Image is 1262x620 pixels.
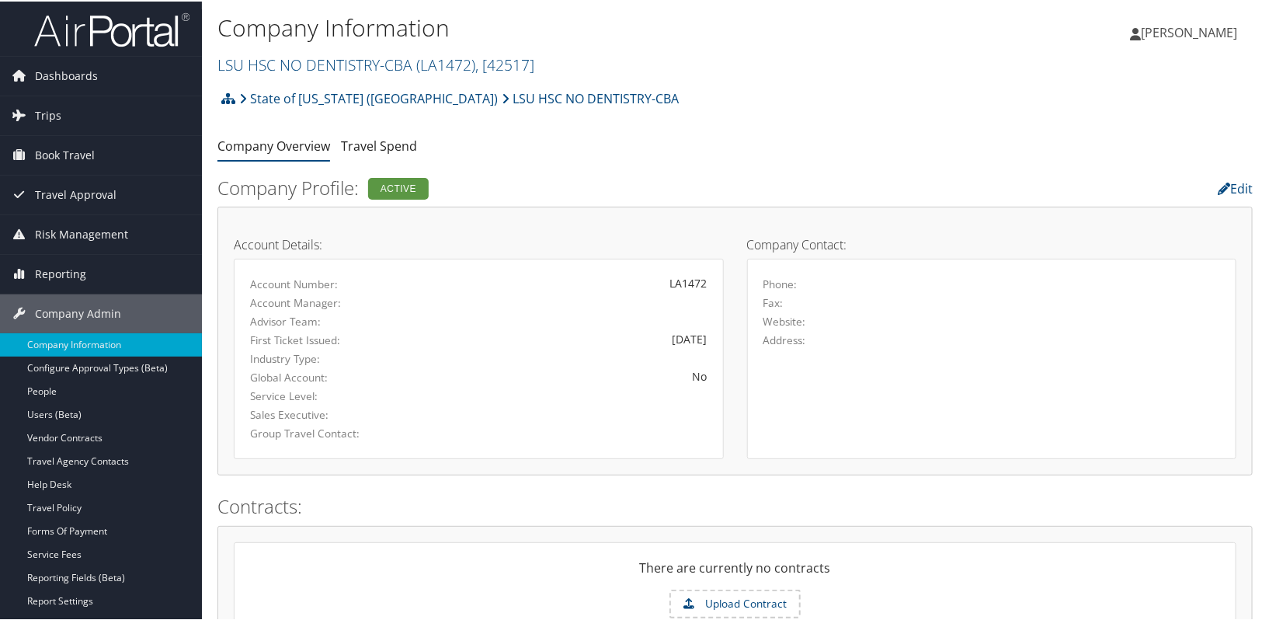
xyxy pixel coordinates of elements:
label: Address: [763,331,806,347]
span: Company Admin [35,293,121,332]
span: , [ 42517 ] [475,53,534,74]
h4: Account Details: [234,237,724,249]
a: Company Overview [217,136,330,153]
div: [DATE] [410,329,707,346]
label: Website: [763,312,806,328]
label: Global Account: [250,368,387,384]
h2: Contracts: [217,492,1253,518]
div: No [410,367,707,383]
label: Upload Contract [671,590,799,616]
a: LSU HSC NO DENTISTRY-CBA [502,82,679,113]
span: Risk Management [35,214,128,253]
h4: Company Contact: [747,237,1237,249]
label: First Ticket Issued: [250,331,387,347]
h2: Company Profile: [217,173,900,200]
label: Service Level: [250,387,387,402]
label: Account Manager: [250,294,387,309]
a: Edit [1218,179,1253,196]
span: Reporting [35,253,86,292]
h1: Company Information [217,10,908,43]
label: Phone: [763,275,798,291]
span: Dashboards [35,55,98,94]
span: Book Travel [35,134,95,173]
span: ( LA1472 ) [416,53,475,74]
label: Industry Type: [250,350,387,365]
a: Travel Spend [341,136,417,153]
a: State of [US_STATE] ([GEOGRAPHIC_DATA]) [239,82,498,113]
a: [PERSON_NAME] [1130,8,1253,54]
a: LSU HSC NO DENTISTRY-CBA [217,53,534,74]
img: airportal-logo.png [34,10,189,47]
label: Account Number: [250,275,387,291]
span: [PERSON_NAME] [1141,23,1237,40]
span: Travel Approval [35,174,116,213]
span: Trips [35,95,61,134]
label: Fax: [763,294,784,309]
div: Active [368,176,429,198]
div: LA1472 [410,273,707,290]
label: Advisor Team: [250,312,387,328]
div: There are currently no contracts [235,557,1236,588]
label: Sales Executive: [250,406,387,421]
label: Group Travel Contact: [250,424,387,440]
